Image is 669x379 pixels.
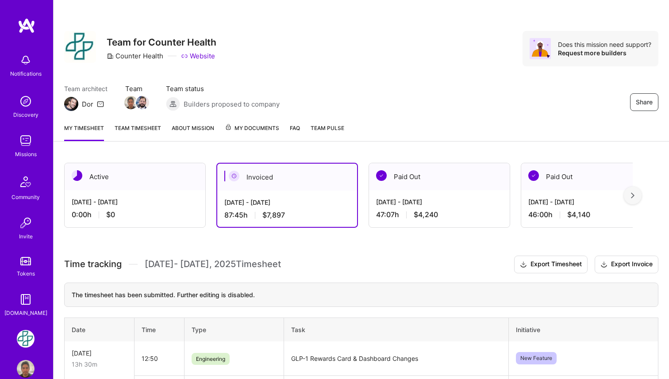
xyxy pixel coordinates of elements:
img: Team Member Avatar [124,96,138,109]
div: [DATE] - [DATE] [528,197,655,207]
div: [DATE] [72,348,127,358]
a: FAQ [290,123,300,141]
img: Community [15,171,36,192]
div: [DATE] - [DATE] [224,198,350,207]
span: [DATE] - [DATE] , 2025 Timesheet [145,259,281,270]
div: Notifications [10,69,42,78]
img: logo [18,18,35,34]
img: Counter Health: Team for Counter Health [17,330,35,348]
img: Paid Out [376,170,387,181]
div: 47:07 h [376,210,503,219]
td: GLP-1 Rewards Card & Dashboard Changes [284,341,508,376]
span: $0 [106,210,115,219]
div: Active [65,163,205,190]
span: Team Pulse [311,125,344,131]
a: Team Member Avatar [137,95,148,110]
img: Team Member Avatar [136,96,149,109]
a: Team Member Avatar [125,95,137,110]
span: $4,240 [414,210,438,219]
img: right [631,192,634,199]
div: Tokens [17,269,35,278]
div: Community [12,192,40,202]
div: 87:45 h [224,211,350,220]
img: bell [17,51,35,69]
a: Website [181,51,215,61]
th: Task [284,318,508,341]
div: Request more builders [558,49,651,57]
div: Paid Out [521,163,662,190]
div: 46:00 h [528,210,655,219]
div: The timesheet has been submitted. Further editing is disabled. [64,283,658,307]
img: tokens [20,257,31,265]
button: Export Invoice [595,256,658,273]
div: Counter Health [107,51,163,61]
span: My Documents [225,123,279,133]
a: Counter Health: Team for Counter Health [15,330,37,348]
div: Discovery [13,110,38,119]
th: Date [65,318,135,341]
span: Builders proposed to company [184,100,280,109]
a: About Mission [172,123,214,141]
div: Invite [19,232,33,241]
td: 12:50 [134,341,184,376]
button: Share [630,93,658,111]
div: Does this mission need support? [558,40,651,49]
button: Export Timesheet [514,256,588,273]
img: discovery [17,92,35,110]
img: Active [72,170,82,181]
span: Team [125,84,148,93]
img: Team Architect [64,97,78,111]
a: User Avatar [15,360,37,378]
th: Time [134,318,184,341]
div: 0:00 h [72,210,198,219]
span: Time tracking [64,259,122,270]
i: icon Download [600,260,607,269]
img: Builders proposed to company [166,97,180,111]
span: Engineering [192,353,230,365]
img: teamwork [17,132,35,149]
th: Initiative [508,318,658,341]
div: Paid Out [369,163,510,190]
span: Team status [166,84,280,93]
img: Invite [17,214,35,232]
a: Team timesheet [115,123,161,141]
span: Share [636,98,653,107]
div: Invoiced [217,164,357,191]
img: Paid Out [528,170,539,181]
div: Dor [82,100,93,109]
a: Team Pulse [311,123,344,141]
div: [DATE] - [DATE] [72,197,198,207]
th: Type [184,318,284,341]
span: New Feature [516,352,557,364]
a: My Documents [225,123,279,141]
img: guide book [17,291,35,308]
a: My timesheet [64,123,104,141]
span: $7,897 [262,211,285,220]
img: Avatar [530,38,551,59]
i: icon Download [520,260,527,269]
span: $4,140 [567,210,590,219]
i: icon Mail [97,100,104,107]
div: [DATE] - [DATE] [376,197,503,207]
img: Invoiced [229,171,239,181]
div: [DOMAIN_NAME] [4,308,47,318]
img: User Avatar [17,360,35,378]
img: Company Logo [64,31,96,63]
i: icon CompanyGray [107,53,114,60]
span: Team architect [64,84,108,93]
div: 13h 30m [72,360,127,369]
div: Missions [15,149,37,159]
h3: Team for Counter Health [107,37,216,48]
